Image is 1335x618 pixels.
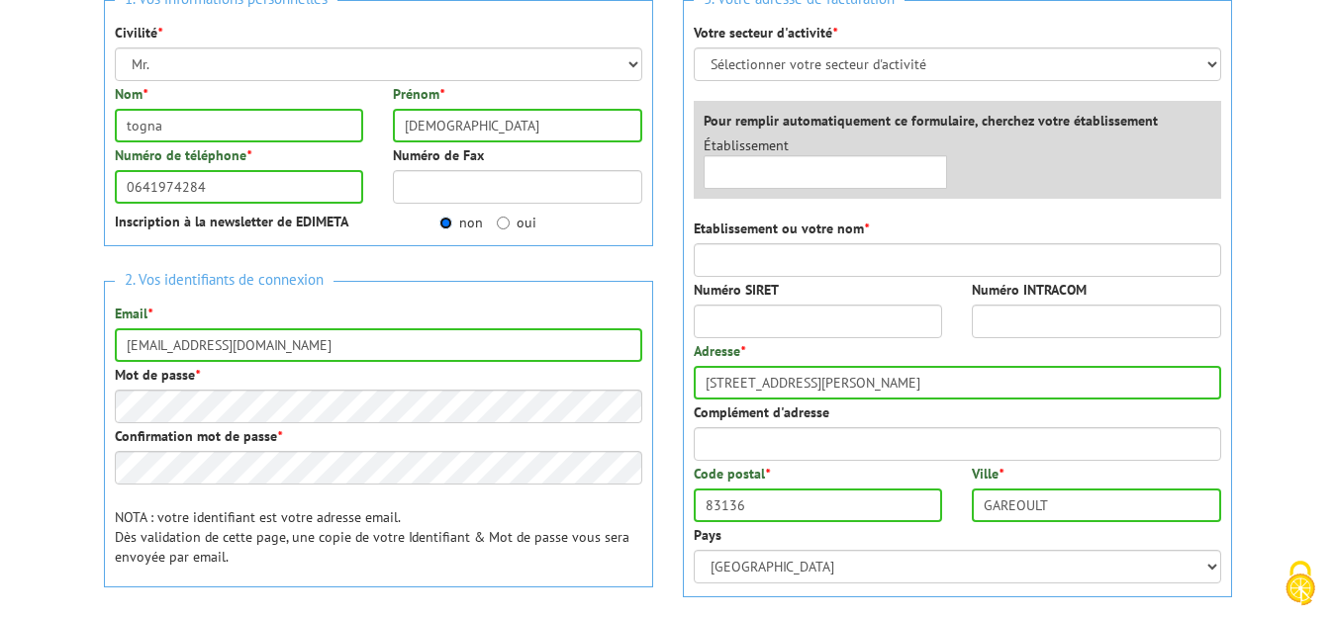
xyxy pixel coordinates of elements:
[115,304,152,323] label: Email
[115,213,348,230] strong: Inscription à la newsletter de EDIMETA
[497,217,510,229] input: oui
[689,135,963,189] div: Établissement
[115,426,282,446] label: Confirmation mot de passe
[704,111,1158,131] label: Pour remplir automatiquement ce formulaire, cherchez votre établissement
[694,402,829,422] label: Complément d'adresse
[972,280,1087,300] label: Numéro INTRACOM
[115,145,251,165] label: Numéro de téléphone
[694,219,869,238] label: Etablissement ou votre nom
[972,464,1003,484] label: Ville
[115,23,162,43] label: Civilité
[1276,559,1325,608] img: Cookies (fenêtre modale)
[439,217,452,229] input: non
[115,267,334,294] span: 2. Vos identifiants de connexion
[694,464,770,484] label: Code postal
[1266,551,1335,618] button: Cookies (fenêtre modale)
[694,23,837,43] label: Votre secteur d'activité
[694,341,745,361] label: Adresse
[115,84,147,104] label: Nom
[694,525,721,545] label: Pays
[393,145,484,165] label: Numéro de Fax
[439,213,483,232] label: non
[694,280,779,300] label: Numéro SIRET
[393,84,444,104] label: Prénom
[115,365,200,385] label: Mot de passe
[497,213,536,232] label: oui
